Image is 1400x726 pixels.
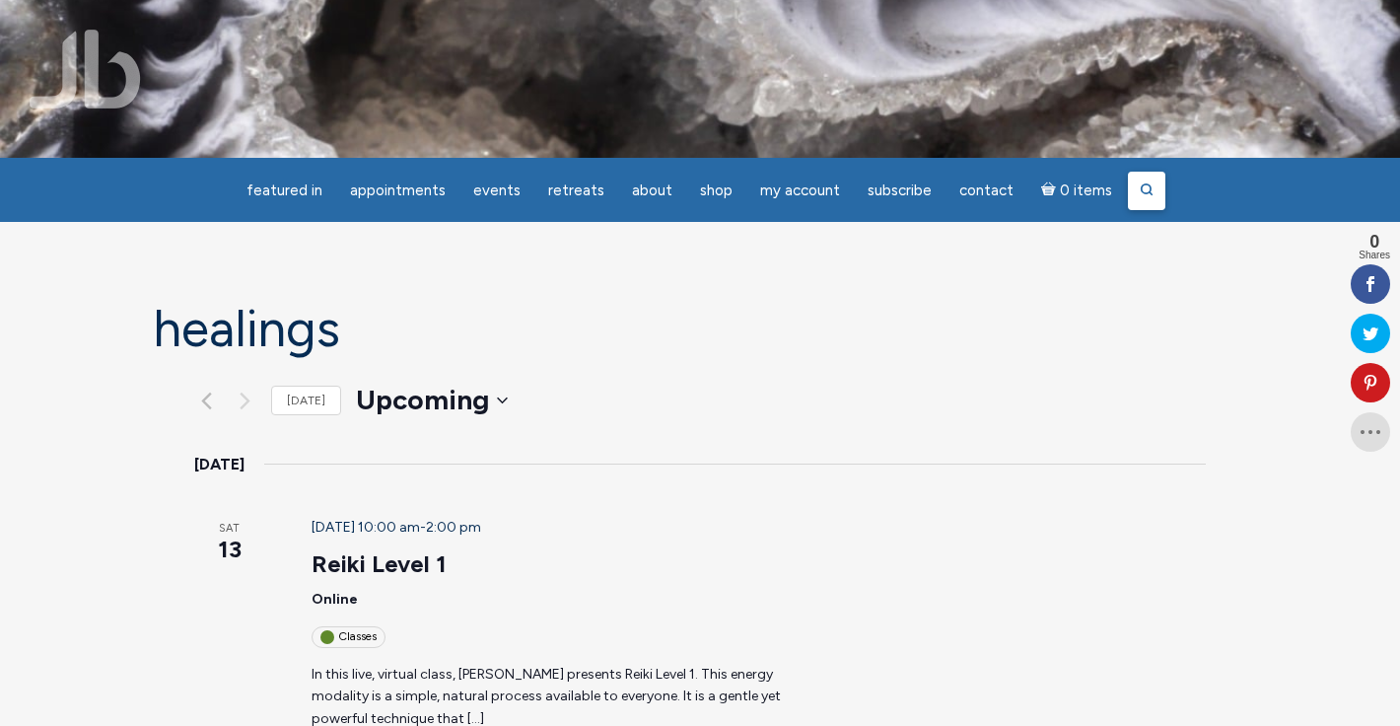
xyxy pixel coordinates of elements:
a: Contact [947,172,1025,210]
a: Reiki Level 1 [312,549,447,579]
span: My Account [760,181,840,199]
div: Classes [312,626,385,647]
a: My Account [748,172,852,210]
a: Cart0 items [1029,170,1124,210]
a: Shop [688,172,744,210]
span: 0 items [1060,183,1112,198]
time: [DATE] [194,452,245,477]
span: 13 [194,533,264,566]
a: About [620,172,684,210]
span: Retreats [548,181,604,199]
img: Jamie Butler. The Everyday Medium [30,30,141,109]
button: Next Events [233,389,256,412]
span: Appointments [350,181,446,199]
a: Subscribe [856,172,944,210]
h1: Healings [153,301,1247,357]
span: Contact [959,181,1014,199]
span: Shares [1359,251,1390,260]
a: featured in [235,172,334,210]
time: - [312,519,481,536]
a: [DATE] [271,386,341,416]
span: 2:00 pm [426,519,481,536]
span: 0 [1359,233,1390,251]
a: Previous Events [194,389,218,412]
a: Retreats [536,172,616,210]
a: Events [461,172,532,210]
i: Cart [1041,181,1060,199]
span: featured in [246,181,322,199]
span: Events [473,181,521,199]
span: Online [312,591,358,608]
span: Subscribe [868,181,932,199]
span: About [632,181,672,199]
span: [DATE] 10:00 am [312,519,420,536]
button: Upcoming [356,381,508,420]
a: Appointments [338,172,457,210]
span: Sat [194,521,264,538]
span: Shop [700,181,733,199]
span: Upcoming [356,381,489,420]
